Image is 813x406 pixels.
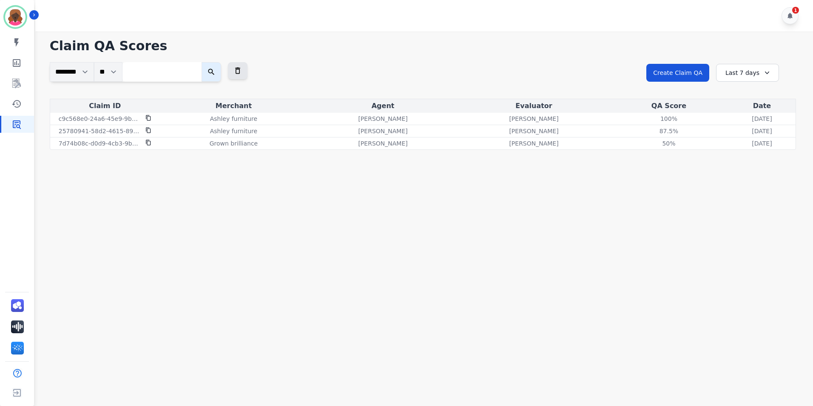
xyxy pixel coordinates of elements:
[5,7,26,27] img: Bordered avatar
[210,127,257,135] p: Ashley furniture
[162,101,306,111] div: Merchant
[752,139,772,148] p: [DATE]
[52,101,158,111] div: Claim ID
[358,127,407,135] p: [PERSON_NAME]
[358,139,407,148] p: [PERSON_NAME]
[50,38,796,54] h1: Claim QA Scores
[650,114,688,123] div: 100%
[309,101,457,111] div: Agent
[650,127,688,135] div: 87.5%
[792,7,799,14] div: 1
[509,114,558,123] p: [PERSON_NAME]
[210,139,258,148] p: Grown brilliance
[59,139,140,148] p: 7d74b08c-d0d9-4cb3-9baa-4ae3d989989c
[752,127,772,135] p: [DATE]
[730,101,794,111] div: Date
[210,114,257,123] p: Ashley furniture
[611,101,727,111] div: QA Score
[650,139,688,148] div: 50%
[646,64,709,82] button: Create Claim QA
[358,114,407,123] p: [PERSON_NAME]
[752,114,772,123] p: [DATE]
[59,127,140,135] p: 25780941-58d2-4615-89f9-1fa7a5ce3ec6
[460,101,608,111] div: Evaluator
[716,64,779,82] div: Last 7 days
[509,139,558,148] p: [PERSON_NAME]
[509,127,558,135] p: [PERSON_NAME]
[59,114,140,123] p: c9c568e0-24a6-45e9-9b4c-957b3adf6255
